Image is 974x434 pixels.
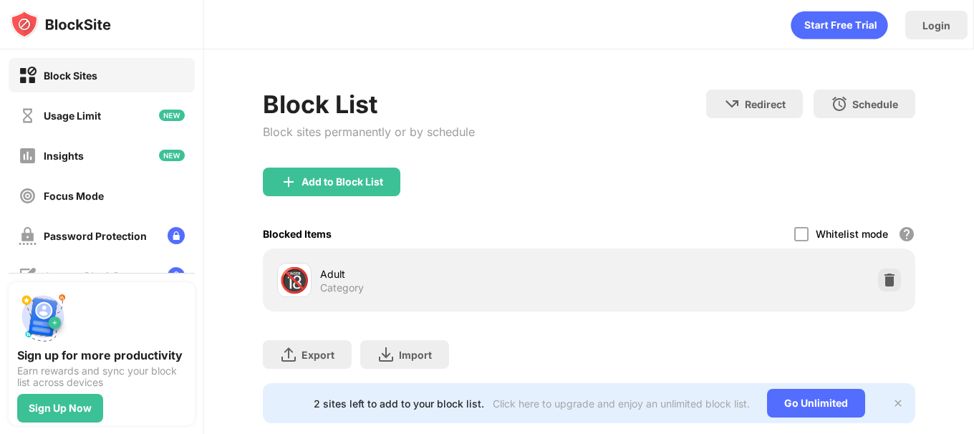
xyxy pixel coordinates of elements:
div: Add to Block List [302,176,383,188]
div: Insights [44,150,84,162]
div: Custom Block Page [44,270,138,282]
div: Adult [320,266,589,281]
img: focus-off.svg [19,187,37,205]
div: Whitelist mode [816,228,888,240]
img: lock-menu.svg [168,267,185,284]
div: Sign Up Now [29,402,92,414]
div: Block Sites [44,69,97,82]
img: time-usage-off.svg [19,107,37,125]
img: block-on.svg [19,67,37,85]
div: Block sites permanently or by schedule [263,125,475,139]
div: Export [302,349,334,361]
div: Redirect [745,98,786,110]
div: Earn rewards and sync your block list across devices [17,365,186,388]
img: logo-blocksite.svg [10,10,111,39]
img: lock-menu.svg [168,227,185,244]
div: Block List [263,90,475,119]
div: Password Protection [44,230,147,242]
img: insights-off.svg [19,147,37,165]
div: Import [399,349,432,361]
div: 2 sites left to add to your block list. [314,397,484,410]
img: new-icon.svg [159,110,185,121]
div: Blocked Items [263,228,332,240]
img: x-button.svg [892,397,904,409]
div: Focus Mode [44,190,104,202]
div: Category [320,281,364,294]
div: Usage Limit [44,110,101,122]
img: password-protection-off.svg [19,227,37,245]
img: push-signup.svg [17,291,69,342]
div: Sign up for more productivity [17,348,186,362]
div: animation [791,11,888,39]
div: Click here to upgrade and enjoy an unlimited block list. [493,397,750,410]
img: new-icon.svg [159,150,185,161]
div: Login [922,19,950,32]
img: customize-block-page-off.svg [19,267,37,285]
div: Go Unlimited [767,389,865,418]
div: Schedule [852,98,898,110]
div: 🔞 [279,266,309,295]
